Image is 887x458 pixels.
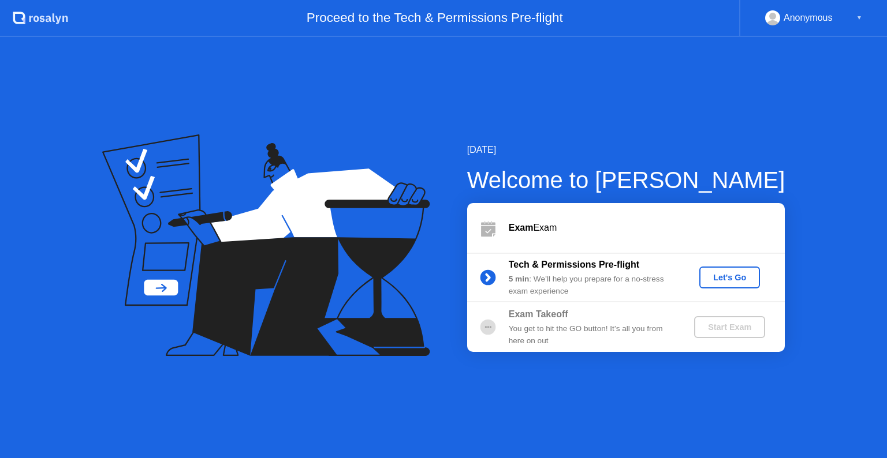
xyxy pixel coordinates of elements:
[509,275,530,283] b: 5 min
[784,10,833,25] div: Anonymous
[509,221,785,235] div: Exam
[509,223,534,232] b: Exam
[509,323,675,347] div: You get to hit the GO button! It’s all you from here on out
[467,143,785,157] div: [DATE]
[699,322,761,332] div: Start Exam
[509,260,639,269] b: Tech & Permissions Pre-flight
[467,163,785,197] div: Welcome to [PERSON_NAME]
[704,273,755,282] div: Let's Go
[509,309,568,319] b: Exam Takeoff
[694,316,765,338] button: Start Exam
[856,10,862,25] div: ▼
[509,273,675,297] div: : We’ll help you prepare for a no-stress exam experience
[699,266,760,288] button: Let's Go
